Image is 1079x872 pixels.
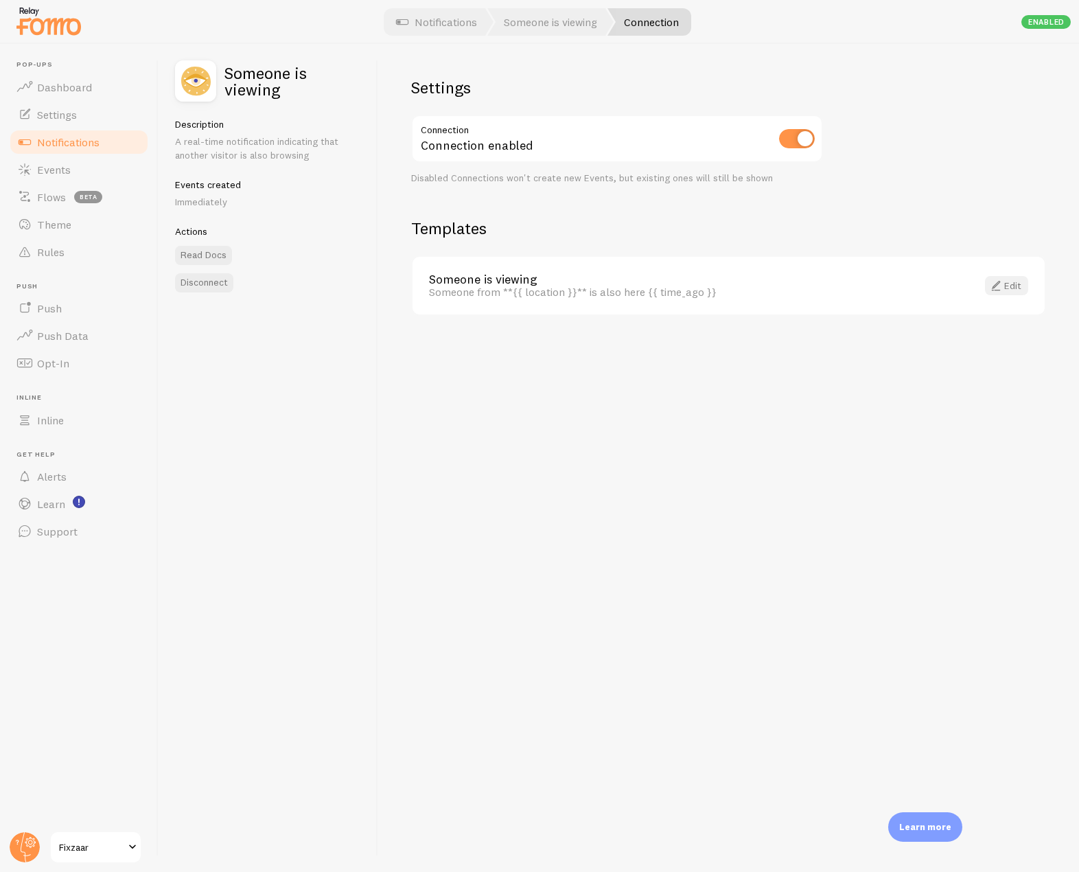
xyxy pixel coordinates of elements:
span: Get Help [16,450,150,459]
p: Learn more [899,821,951,834]
button: Disconnect [175,273,233,292]
span: Rules [37,245,65,259]
p: A real-time notification indicating that another visitor is also browsing [175,135,361,162]
h2: Someone is viewing [224,65,361,97]
a: Events [8,156,150,183]
div: Connection enabled [411,115,823,165]
span: beta [74,191,102,203]
span: Settings [37,108,77,122]
div: Disabled Connections won't create new Events, but existing ones will still be shown [411,172,823,185]
div: Learn more [888,812,962,842]
img: fomo-relay-logo-orange.svg [14,3,83,38]
a: Edit [985,276,1028,295]
span: Push [37,301,62,315]
a: Settings [8,101,150,128]
span: Push [16,282,150,291]
a: Push [8,295,150,322]
a: Inline [8,406,150,434]
span: Inline [37,413,64,427]
div: Someone from **{{ location }}** is also here {{ time_ago }} [429,286,960,298]
a: Opt-In [8,349,150,377]
span: Theme [37,218,71,231]
span: Flows [37,190,66,204]
span: Events [37,163,71,176]
a: Dashboard [8,73,150,101]
span: Support [37,525,78,538]
span: Learn [37,497,65,511]
span: Notifications [37,135,100,149]
span: Opt-In [37,356,69,370]
a: Someone is viewing [429,273,960,286]
h2: Settings [411,77,823,98]
span: Dashboard [37,80,92,94]
span: Push Data [37,329,89,343]
span: Fixzaar [59,839,124,856]
svg: <p>Watch New Feature Tutorials!</p> [73,496,85,508]
a: Alerts [8,463,150,490]
a: Learn [8,490,150,518]
a: Notifications [8,128,150,156]
img: fomo_icons_someone_is_viewing.svg [175,60,216,102]
a: Theme [8,211,150,238]
h2: Templates [411,218,1046,239]
span: Inline [16,393,150,402]
a: Rules [8,238,150,266]
h5: Actions [175,225,361,238]
a: Flows beta [8,183,150,211]
p: Immediately [175,195,361,209]
a: Fixzaar [49,831,142,864]
span: Pop-ups [16,60,150,69]
h5: Description [175,118,361,130]
h5: Events created [175,179,361,191]
span: Alerts [37,470,67,483]
a: Support [8,518,150,545]
a: Push Data [8,322,150,349]
a: Read Docs [175,246,232,265]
